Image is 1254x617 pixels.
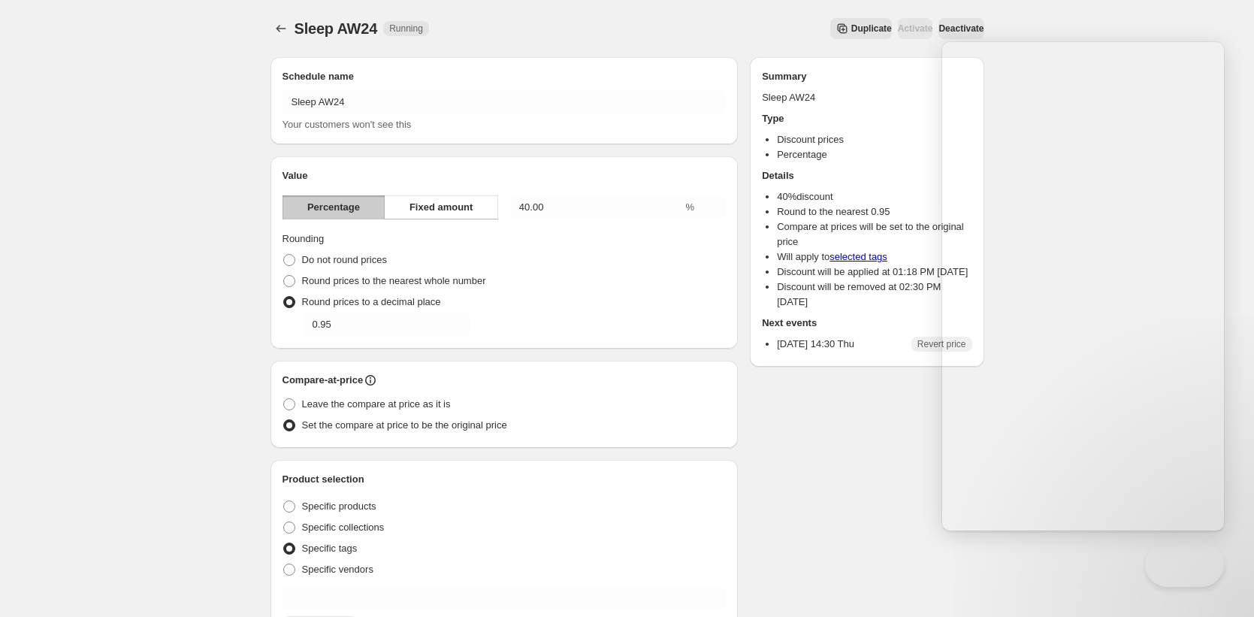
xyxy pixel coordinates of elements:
span: Rounding [283,233,325,244]
li: Compare at prices will be set to the original price [777,219,971,250]
span: Deactivate [938,23,984,35]
h2: Compare-at-price [283,373,364,388]
button: Fixed amount [384,195,497,219]
h2: Summary [762,69,971,84]
span: Set the compare at price to be the original price [302,419,507,431]
h2: Value [283,168,727,183]
button: Secondary action label [830,18,892,39]
span: % [686,201,695,213]
span: Specific products [302,501,376,512]
p: Sleep AW24 [762,90,971,105]
span: Running [389,23,423,35]
button: Percentage [283,195,385,219]
span: Do not round prices [302,254,387,265]
p: [DATE] 14:30 Thu [777,337,854,352]
span: Percentage [307,200,360,215]
li: Will apply to [777,250,971,265]
span: Round prices to the nearest whole number [302,275,486,286]
h2: Type [762,111,971,126]
span: Duplicate [851,23,892,35]
h2: Schedule name [283,69,727,84]
span: Specific vendors [302,564,373,575]
h2: Details [762,168,971,183]
li: Discount will be removed at 02:30 PM [DATE] [777,280,971,310]
li: 40 % discount [777,189,971,204]
h2: Next events [762,316,971,331]
span: Leave the compare at price as it is [302,398,451,410]
li: Round to the nearest 0.95 [777,204,971,219]
span: Revert price [917,338,966,350]
button: Deactivate [938,18,984,39]
h2: Product selection [283,472,727,487]
span: Sleep AW24 [295,20,378,37]
button: Schedules [270,18,292,39]
iframe: Help Scout Beacon - Live Chat, Contact Form, and Knowledge Base [942,42,1224,531]
li: Discount will be applied at 01:18 PM [DATE] [777,265,971,280]
span: Fixed amount [409,200,473,215]
span: Specific tags [302,543,358,554]
span: Your customers won't see this [283,119,412,130]
a: selected tags [829,251,887,262]
span: Round prices to a decimal place [302,296,441,307]
iframe: Help Scout Beacon - Close [1145,542,1224,587]
li: Discount prices [777,132,971,147]
li: Percentage [777,147,971,162]
span: Specific collections [302,522,385,533]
